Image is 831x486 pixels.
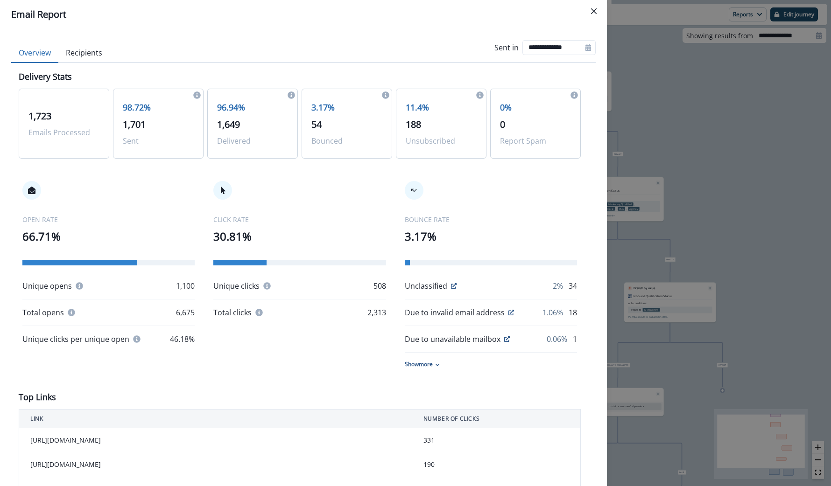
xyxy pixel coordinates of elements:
[123,101,194,114] p: 98.72%
[11,43,58,63] button: Overview
[19,428,412,452] td: [URL][DOMAIN_NAME]
[19,452,412,477] td: [URL][DOMAIN_NAME]
[500,101,571,114] p: 0%
[412,410,581,429] th: NUMBER OF CLICKS
[586,4,601,19] button: Close
[213,307,252,318] p: Total clicks
[412,452,581,477] td: 190
[547,333,567,345] p: 0.06%
[123,135,194,146] p: Sent
[217,135,288,146] p: Delivered
[311,101,382,114] p: 3.17%
[19,391,56,403] p: Top Links
[11,7,596,21] div: Email Report
[22,228,195,245] p: 66.71%
[373,280,386,292] p: 508
[405,307,505,318] p: Due to invalid email address
[569,307,577,318] p: 18
[542,307,563,318] p: 1.06%
[311,135,382,146] p: Bounced
[213,215,386,224] p: CLICK RATE
[494,42,519,53] p: Sent in
[19,410,412,429] th: LINK
[412,428,581,452] td: 331
[405,280,447,292] p: Unclassified
[176,280,195,292] p: 1,100
[217,118,240,131] span: 1,649
[569,280,577,292] p: 34
[22,307,64,318] p: Total opens
[28,127,99,138] p: Emails Processed
[176,307,195,318] p: 6,675
[22,215,195,224] p: OPEN RATE
[311,118,322,131] span: 54
[123,118,146,131] span: 1,701
[406,135,477,146] p: Unsubscribed
[573,333,577,345] p: 1
[405,215,577,224] p: BOUNCE RATE
[22,280,72,292] p: Unique opens
[58,43,110,63] button: Recipients
[213,228,386,245] p: 30.81%
[553,280,563,292] p: 2%
[213,280,260,292] p: Unique clicks
[406,101,477,114] p: 11.4%
[19,70,72,83] p: Delivery Stats
[405,333,500,345] p: Due to unavailable mailbox
[28,110,51,122] span: 1,723
[405,360,433,368] p: Show more
[170,333,195,345] p: 46.18%
[406,118,421,131] span: 188
[217,101,288,114] p: 96.94%
[500,118,505,131] span: 0
[500,135,571,146] p: Report Spam
[22,333,129,345] p: Unique clicks per unique open
[405,228,577,245] p: 3.17%
[367,307,386,318] p: 2,313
